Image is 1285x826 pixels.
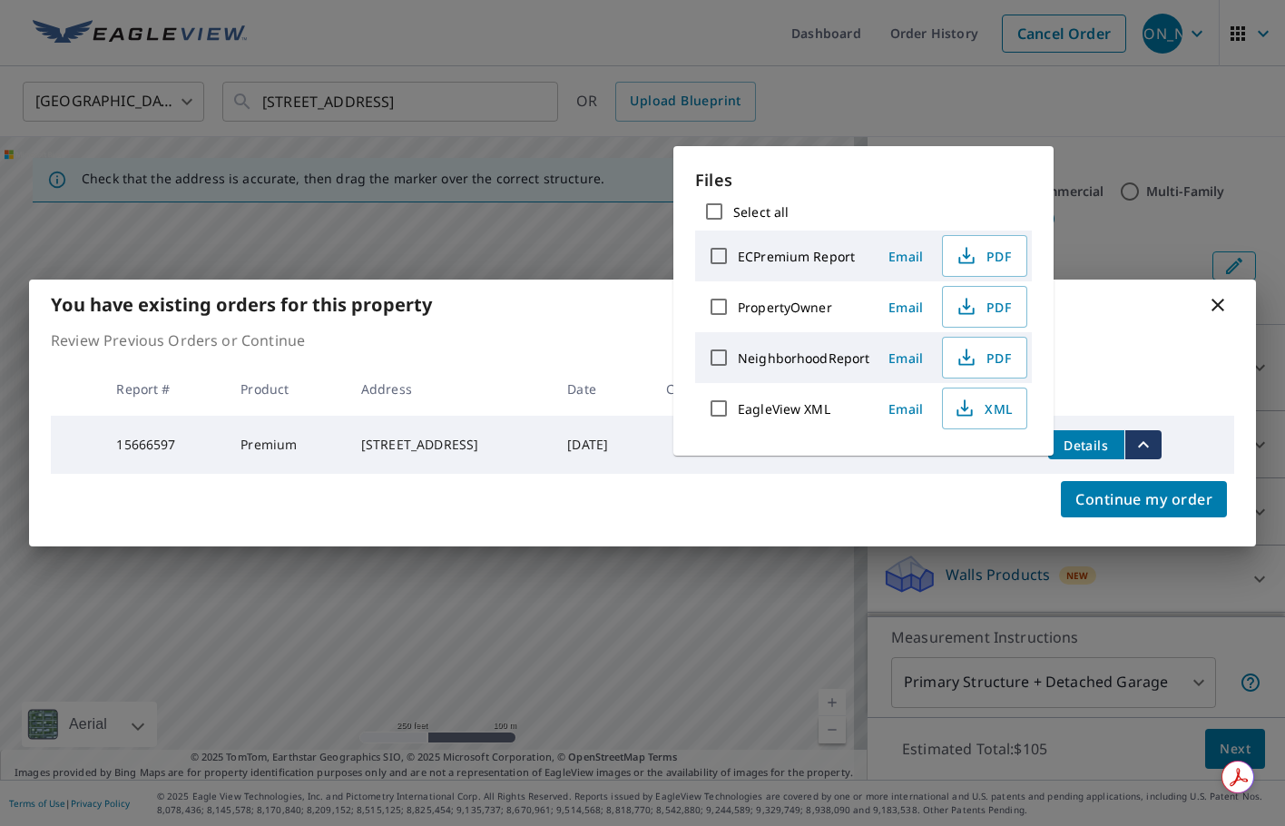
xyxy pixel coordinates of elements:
[51,329,1234,351] p: Review Previous Orders or Continue
[738,349,869,367] label: NeighborhoodReport
[884,299,927,316] span: Email
[733,203,789,221] label: Select all
[738,299,832,316] label: PropertyOwner
[877,242,935,270] button: Email
[1059,437,1113,454] span: Details
[51,292,432,317] b: You have existing orders for this property
[954,296,1012,318] span: PDF
[884,248,927,265] span: Email
[652,362,767,416] th: Claim ID
[347,362,553,416] th: Address
[1075,487,1212,512] span: Continue my order
[954,398,1012,419] span: XML
[1061,481,1227,517] button: Continue my order
[877,395,935,423] button: Email
[884,349,927,367] span: Email
[226,416,347,474] td: Premium
[738,400,830,418] label: EagleView XML
[1124,430,1162,459] button: filesDropdownBtn-15666597
[942,337,1027,379] button: PDF
[877,293,935,321] button: Email
[954,347,1012,369] span: PDF
[877,344,935,372] button: Email
[954,245,1012,267] span: PDF
[884,400,927,418] span: Email
[226,362,347,416] th: Product
[942,235,1027,277] button: PDF
[361,436,538,454] div: [STREET_ADDRESS]
[738,248,855,265] label: ECPremium Report
[553,416,651,474] td: [DATE]
[553,362,651,416] th: Date
[1048,430,1124,459] button: detailsBtn-15666597
[942,286,1027,328] button: PDF
[102,416,226,474] td: 15666597
[102,362,226,416] th: Report #
[942,388,1027,429] button: XML
[695,168,1032,192] p: Files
